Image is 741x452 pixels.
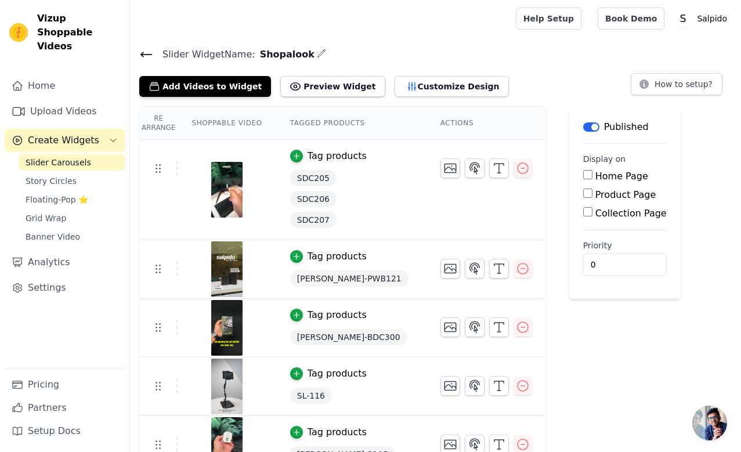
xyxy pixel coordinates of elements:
[290,149,367,163] button: Tag products
[308,249,367,263] div: Tag products
[19,173,125,189] a: Story Circles
[19,210,125,226] a: Grid Wrap
[211,241,243,297] img: reel-preview-salpido-malaysia.myshopify.com-3618256955097904794_42870679923.jpeg
[211,300,243,356] img: reel-preview-salpido-malaysia.myshopify.com-3615535588749391349_42870679923.jpeg
[631,73,722,95] button: How to setup?
[26,212,66,224] span: Grid Wrap
[516,8,581,30] a: Help Setup
[290,388,332,404] span: SL-116
[19,154,125,171] a: Slider Carousels
[692,406,727,440] div: Open chat
[631,81,722,92] a: How to setup?
[178,107,276,140] th: Shoppable Video
[290,270,409,287] span: [PERSON_NAME]-PWB121
[317,46,326,62] div: Edit Name
[153,48,255,62] span: Slider Widget Name:
[28,133,99,147] span: Create Widgets
[290,367,367,381] button: Tag products
[5,251,125,274] a: Analytics
[692,8,732,29] p: Salpido
[290,308,367,322] button: Tag products
[9,23,28,42] img: Vizup
[276,107,426,140] th: Tagged Products
[595,171,648,182] label: Home Page
[211,162,243,218] img: reel-preview-salpido-malaysia.myshopify.com-3619001436432666694_42870679923.jpeg
[290,425,367,439] button: Tag products
[26,157,91,168] span: Slider Carousels
[290,212,337,228] span: SDC207
[139,107,178,140] th: Re Arrange
[5,129,125,152] button: Create Widgets
[26,231,80,243] span: Banner Video
[583,240,667,251] label: Priority
[290,329,407,345] span: [PERSON_NAME]-BDC300
[595,189,656,200] label: Product Page
[395,76,509,97] button: Customize Design
[440,259,460,279] button: Change Thumbnail
[308,367,367,381] div: Tag products
[5,100,125,123] a: Upload Videos
[680,13,686,24] text: S
[426,107,546,140] th: Actions
[290,170,337,186] span: SDC205
[604,120,649,134] p: Published
[5,74,125,97] a: Home
[5,373,125,396] a: Pricing
[26,194,88,205] span: Floating-Pop ⭐
[5,396,125,420] a: Partners
[290,249,367,263] button: Tag products
[139,76,271,97] button: Add Videos to Widget
[5,420,125,443] a: Setup Docs
[19,191,125,208] a: Floating-Pop ⭐
[280,76,385,97] button: Preview Widget
[290,191,337,207] span: SDC206
[440,376,460,396] button: Change Thumbnail
[595,208,667,219] label: Collection Page
[308,425,367,439] div: Tag products
[19,229,125,245] a: Banner Video
[674,8,732,29] button: S Salpido
[440,317,460,337] button: Change Thumbnail
[583,153,626,165] legend: Display on
[598,8,664,30] a: Book Demo
[255,48,315,62] span: Shopalook
[308,149,367,163] div: Tag products
[5,276,125,299] a: Settings
[211,359,243,414] img: reel-preview-salpido-malaysia.myshopify.com-3613895022190123873_42870679923.jpeg
[308,308,367,322] div: Tag products
[440,158,460,178] button: Change Thumbnail
[26,175,77,187] span: Story Circles
[37,12,120,53] span: Vizup Shoppable Videos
